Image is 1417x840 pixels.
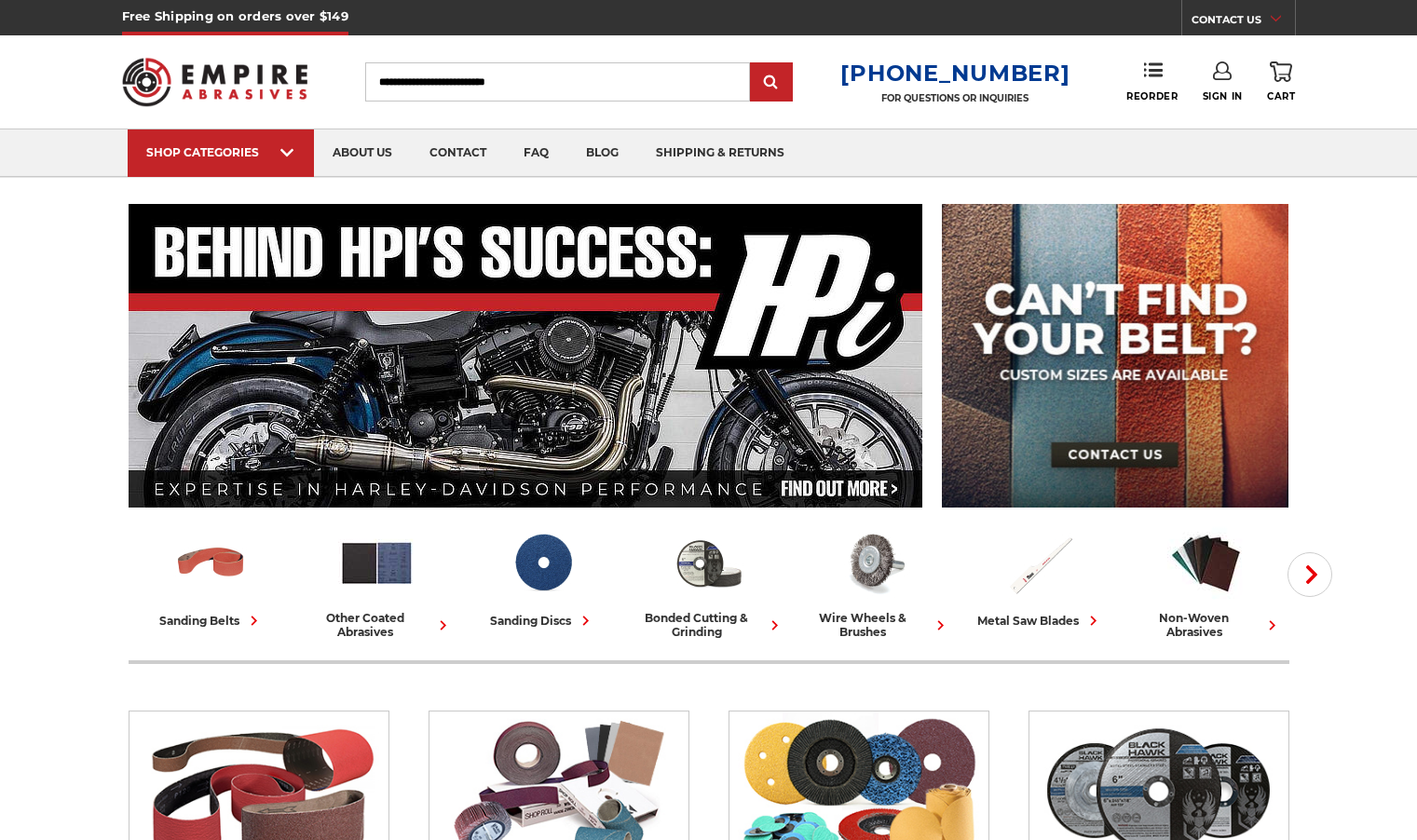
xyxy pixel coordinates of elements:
[129,204,923,508] img: Banner for an interview featuring Horsepower Inc who makes Harley performance upgrades featured o...
[146,145,295,159] div: SHOP CATEGORIES
[567,129,637,177] a: blog
[1203,90,1243,102] span: Sign In
[637,129,803,177] a: shipping & returns
[338,524,416,602] img: Other Coated Abrasives
[634,524,784,639] a: bonded cutting & grinding
[670,524,747,602] img: Bonded Cutting & Grinding
[1288,552,1332,597] button: Next
[965,524,1116,630] a: metal saw blades
[799,611,950,639] div: wire wheels & brushes
[1267,61,1295,102] a: Cart
[122,46,308,118] img: Empire Abrasives
[634,611,784,639] div: bonded cutting & grinding
[1126,90,1178,102] span: Reorder
[172,524,250,602] img: Sanding Belts
[1167,524,1245,602] img: Non-woven Abrasives
[302,524,453,639] a: other coated abrasives
[1267,90,1295,102] span: Cart
[1001,524,1079,602] img: Metal Saw Blades
[840,92,1070,104] p: FOR QUESTIONS OR INQUIRIES
[136,524,287,630] a: sanding belts
[504,524,581,602] img: Sanding Discs
[505,129,567,177] a: faq
[1131,611,1282,639] div: non-woven abrasives
[942,204,1288,508] img: promo banner for custom belts.
[840,60,1070,87] a: [PHONE_NUMBER]
[314,129,411,177] a: about us
[977,611,1103,630] div: metal saw blades
[411,129,505,177] a: contact
[799,524,950,639] a: wire wheels & brushes
[490,611,595,630] div: sanding discs
[836,524,913,602] img: Wire Wheels & Brushes
[1192,9,1295,35] a: CONTACT US
[1126,61,1178,102] a: Reorder
[159,611,264,630] div: sanding belts
[753,64,790,102] input: Submit
[302,611,453,639] div: other coated abrasives
[1131,524,1282,639] a: non-woven abrasives
[468,524,619,630] a: sanding discs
